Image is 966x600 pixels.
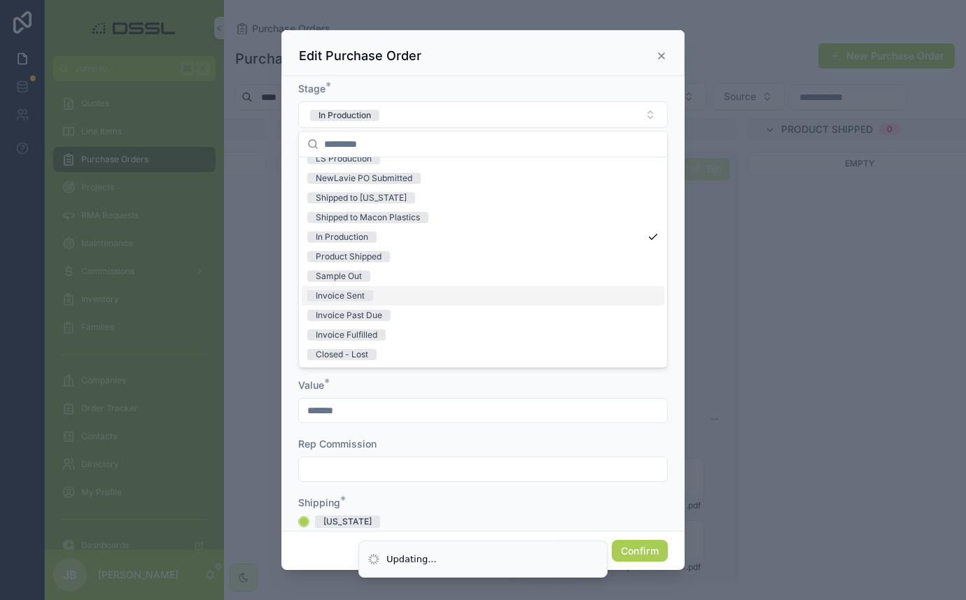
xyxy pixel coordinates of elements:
[316,329,377,341] div: Invoice Fulfilled
[298,497,340,508] span: Shipping
[316,349,368,360] div: Closed - Lost
[316,310,382,321] div: Invoice Past Due
[299,48,421,64] h3: Edit Purchase Order
[316,251,381,262] div: Product Shipped
[316,290,365,301] div: Invoice Sent
[318,110,371,121] div: In Production
[323,515,372,528] div: [US_STATE]
[316,153,372,164] div: LS Production
[298,379,324,391] span: Value
[298,438,377,450] span: Rep Commission
[386,552,437,566] div: Updating...
[298,83,325,94] span: Stage
[298,101,668,128] button: Select Button
[316,231,368,243] div: In Production
[316,173,412,184] div: NewLavie PO Submitted
[316,271,362,282] div: Sample Out
[299,157,667,367] div: Suggestions
[316,192,407,203] div: Shipped to [US_STATE]
[612,540,668,562] button: Confirm
[316,212,420,223] div: Shipped to Macon Plastics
